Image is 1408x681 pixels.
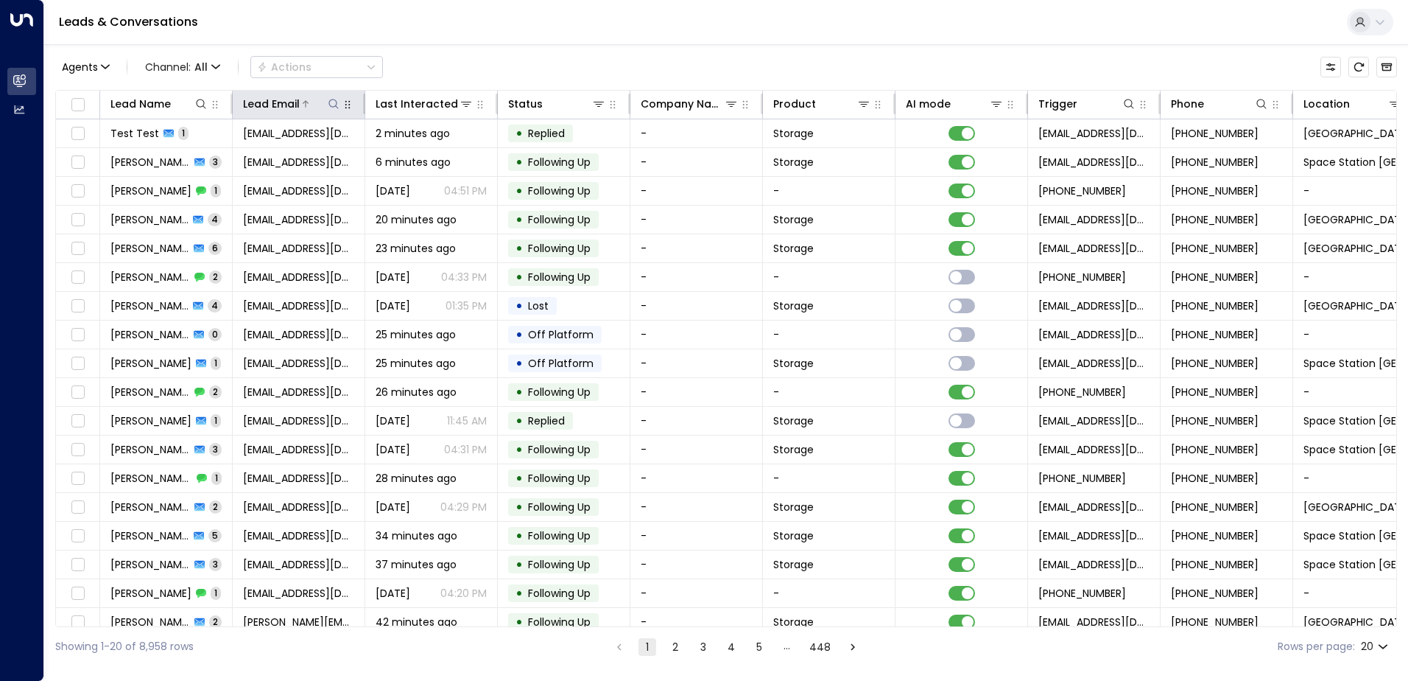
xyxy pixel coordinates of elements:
span: Francis Sim [110,327,189,342]
span: Agents [62,62,98,72]
button: page 1 [638,638,656,656]
span: nadir.gilani@gmail.com [243,442,354,457]
span: +447749606266 [1038,586,1126,601]
span: +447400944009 [1038,471,1126,486]
span: Storage [773,557,814,572]
div: • [515,293,523,318]
span: Toggle select row [68,240,87,258]
div: • [515,322,523,347]
span: 34 minutes ago [376,528,457,543]
p: 01:35 PM [446,298,487,313]
span: +447841624636 [1171,413,1259,428]
td: - [630,579,763,607]
span: Channel: [139,57,226,77]
div: Showing 1-20 of 8,958 rows [55,639,194,654]
button: Go to page 4 [722,638,740,656]
div: Status [508,95,543,113]
span: Aug 20, 2025 [376,586,410,601]
span: diirshe2000@hotmail.com [243,212,354,227]
td: - [763,464,895,492]
p: 04:20 PM [440,586,487,601]
span: Aug 15, 2025 [376,270,410,284]
span: 0 [208,328,222,340]
div: Lead Email [243,95,341,113]
span: snowman_45@hotmail.com [243,155,354,170]
a: Leads & Conversations [59,13,198,30]
span: +447711567927 [1171,298,1259,313]
span: +447779682979 [1171,155,1259,170]
span: 2 [209,385,222,398]
span: Emily Brown [110,270,190,284]
div: AI mode [906,95,1004,113]
span: 6 minutes ago [376,155,451,170]
div: Lead Email [243,95,300,113]
span: emrbrown@hotmail.co.uk [243,298,354,313]
span: 6 [208,242,222,254]
span: Storage [773,241,814,256]
span: 20 minutes ago [376,212,457,227]
div: Phone [1171,95,1269,113]
span: fcjsim@gmail.com [243,327,354,342]
span: Following Up [528,385,591,399]
div: Phone [1171,95,1204,113]
span: leads@space-station.co.uk [1038,500,1150,514]
span: +447792941462 [1171,356,1259,371]
td: - [630,148,763,176]
span: 1 [211,414,221,427]
span: +447888912593 [1171,212,1259,227]
span: 1 [211,357,221,369]
span: Following Up [528,155,591,170]
span: leads@space-station.co.uk [1038,212,1150,227]
span: Refresh [1348,57,1369,77]
div: • [515,581,523,606]
span: Emily Brown [110,298,189,313]
span: 2 [209,270,222,283]
td: - [630,407,763,435]
span: Hawa Dirie [110,212,189,227]
span: Following Up [528,528,591,543]
span: +447749606266 [1171,557,1259,572]
td: - [630,522,763,550]
span: +447400944009 [1171,500,1259,514]
div: • [515,121,523,146]
td: - [630,551,763,579]
span: Toggle select all [68,96,87,114]
span: Storage [773,442,814,457]
span: Doris Appiah Asante [110,471,192,486]
div: • [515,351,523,376]
div: Button group with a nested menu [250,56,383,78]
span: Storage [773,528,814,543]
div: Location [1303,95,1402,113]
div: Trigger [1038,95,1136,113]
div: Last Interacted [376,95,458,113]
span: Following Up [528,586,591,601]
td: - [630,608,763,636]
span: +447711567927 [1171,270,1259,284]
div: • [515,150,523,175]
span: leads@space-station.co.uk [1038,327,1150,342]
span: leads@space-station.co.uk [1038,356,1150,371]
div: • [515,265,523,290]
span: 26 minutes ago [376,385,457,399]
span: Space Station Chiswick [1303,442,1404,457]
td: - [630,119,763,147]
span: Nadir Gilani [110,413,191,428]
span: 25 minutes ago [376,356,456,371]
p: 04:29 PM [440,500,487,514]
span: leads@space-station.co.uk [1038,126,1150,141]
td: - [630,206,763,234]
span: +447779682979 [1038,184,1126,198]
span: 4 [208,213,222,226]
div: • [515,552,523,577]
span: 28 minutes ago [376,471,457,486]
div: Company Name [641,95,724,113]
span: snowman_45@hotmail.com [243,184,354,198]
span: Sham Kazmi [110,528,189,543]
button: Go to page 3 [694,638,712,656]
span: Toggle select row [68,613,87,632]
span: Emily Brown [110,241,189,256]
span: Jul 25, 2025 [376,298,410,313]
div: • [515,207,523,232]
span: Off Platform [528,327,594,342]
span: Test Test [110,126,159,141]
